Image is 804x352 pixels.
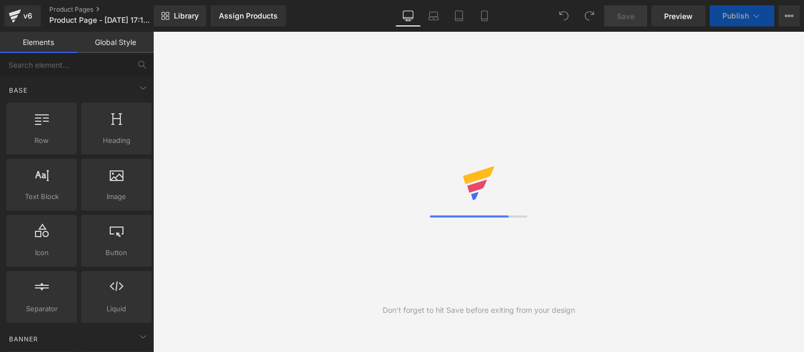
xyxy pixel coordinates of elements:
div: Assign Products [219,12,278,20]
span: Icon [10,247,74,258]
button: Publish [710,5,774,26]
span: Separator [10,303,74,314]
a: Desktop [395,5,421,26]
div: Don't forget to hit Save before exiting from your design [383,304,575,316]
button: Undo [553,5,575,26]
a: Global Style [77,32,154,53]
a: Tablet [446,5,472,26]
span: Image [84,191,148,202]
a: v6 [4,5,41,26]
span: Save [617,11,634,22]
span: Row [10,135,74,146]
button: More [779,5,800,26]
span: Preview [664,11,693,22]
span: Base [8,85,29,95]
span: Heading [84,135,148,146]
span: Publish [722,12,749,20]
span: Library [174,11,199,21]
span: Text Block [10,191,74,202]
span: Product Page - [DATE] 17:13:25 [49,16,151,24]
span: Liquid [84,303,148,314]
a: New Library [154,5,206,26]
button: Redo [579,5,600,26]
div: v6 [21,9,34,23]
a: Preview [651,5,705,26]
a: Mobile [472,5,497,26]
a: Laptop [421,5,446,26]
span: Button [84,247,148,258]
a: Product Pages [49,5,171,14]
span: Banner [8,334,39,344]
